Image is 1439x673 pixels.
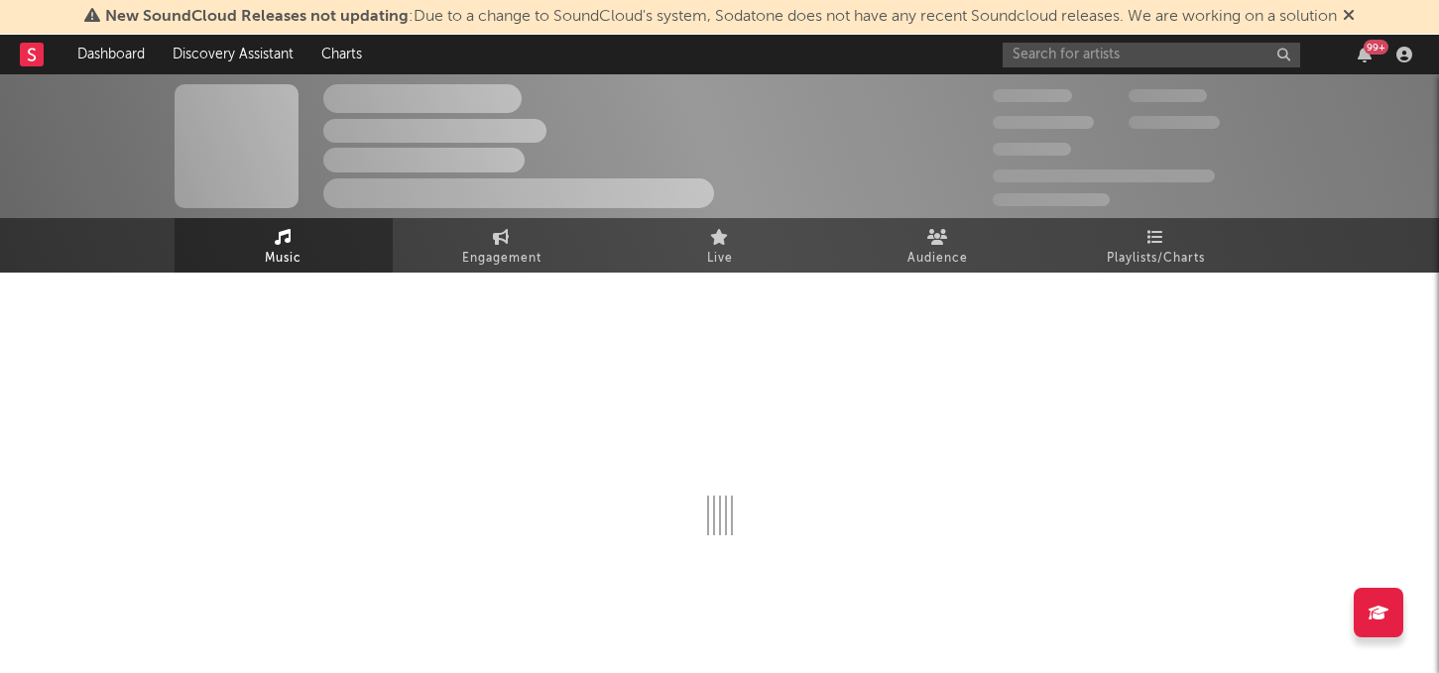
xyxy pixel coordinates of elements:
span: New SoundCloud Releases not updating [105,9,409,25]
button: 99+ [1358,47,1372,62]
span: 1,000,000 [1129,116,1220,129]
div: 99 + [1364,40,1388,55]
span: 50,000,000 Monthly Listeners [993,169,1215,182]
a: Discovery Assistant [159,35,307,74]
span: : Due to a change to SoundCloud's system, Sodatone does not have any recent Soundcloud releases. ... [105,9,1337,25]
a: Dashboard [63,35,159,74]
span: Jump Score: 85.0 [993,193,1110,206]
a: Music [175,218,393,273]
span: Dismiss [1343,9,1355,25]
span: Live [707,247,733,271]
a: Live [611,218,829,273]
a: Charts [307,35,376,74]
span: Playlists/Charts [1107,247,1205,271]
span: 50,000,000 [993,116,1094,129]
span: 300,000 [993,89,1072,102]
span: 100,000 [993,143,1071,156]
span: Audience [907,247,968,271]
input: Search for artists [1003,43,1300,67]
span: Music [265,247,301,271]
span: 100,000 [1129,89,1207,102]
a: Engagement [393,218,611,273]
a: Playlists/Charts [1047,218,1265,273]
span: Engagement [462,247,541,271]
a: Audience [829,218,1047,273]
